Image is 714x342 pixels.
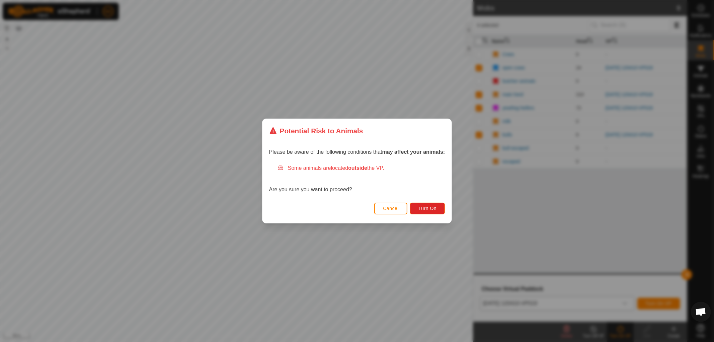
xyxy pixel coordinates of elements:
[331,165,384,171] span: located the VP.
[269,149,445,155] span: Please be aware of the following conditions that
[277,164,445,172] div: Some animals are
[418,206,437,211] span: Turn On
[383,206,399,211] span: Cancel
[348,165,367,171] strong: outside
[269,126,363,136] div: Potential Risk to Animals
[269,164,445,194] div: Are you sure you want to proceed?
[374,203,407,214] button: Cancel
[410,203,445,214] button: Turn On
[691,302,711,322] div: Open chat
[382,149,445,155] strong: may affect your animals:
